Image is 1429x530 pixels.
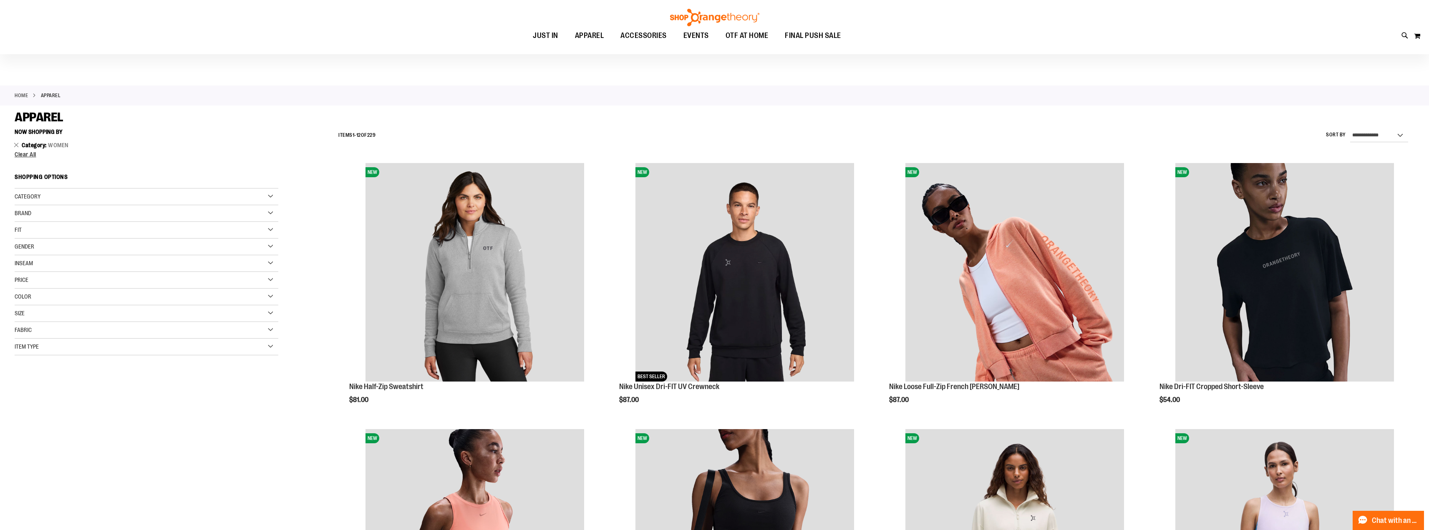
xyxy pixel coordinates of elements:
[356,132,361,138] span: 12
[15,210,31,216] span: Brand
[1175,433,1189,443] span: NEW
[567,26,612,45] a: APPAREL
[1353,511,1424,530] button: Chat with an Expert
[905,163,1124,382] img: Nike Loose Full-Zip French Terry Hoodie
[15,170,278,188] strong: Shopping Options
[905,433,919,443] span: NEW
[338,129,376,142] h2: Items - of
[533,26,558,45] span: JUST IN
[365,167,379,177] span: NEW
[889,396,910,404] span: $87.00
[15,276,28,283] span: Price
[524,26,567,45] a: JUST IN
[776,26,849,45] a: FINAL PUSH SALE
[365,433,379,443] span: NEW
[15,310,25,316] span: Size
[15,151,36,158] span: Clear All
[15,243,34,250] span: Gender
[619,396,640,404] span: $87.00
[15,260,33,266] span: Inseam
[635,433,649,443] span: NEW
[785,26,841,45] span: FINAL PUSH SALE
[1372,517,1419,525] span: Chat with an Expert
[635,372,667,382] span: BEST SELLER
[889,382,1019,391] a: Nike Loose Full-Zip French [PERSON_NAME]
[365,163,584,382] img: Nike Half-Zip Sweatshirt
[1326,131,1346,138] label: Sort By
[612,26,675,45] a: ACCESSORIES
[619,163,870,383] a: Nike Unisex Dri-FIT UV CrewneckNEWBEST SELLER
[15,110,63,124] span: APPAREL
[41,92,61,99] strong: APPAREL
[889,163,1140,383] a: Nike Loose Full-Zip French Terry HoodieNEW
[1159,382,1264,391] a: Nike Dri-FIT Cropped Short-Sleeve
[1175,163,1394,382] img: Nike Dri-FIT Cropped Short-Sleeve
[349,382,423,391] a: Nike Half-Zip Sweatshirt
[15,343,39,350] span: Item Type
[15,92,28,99] a: Home
[22,142,48,148] span: Category
[345,159,604,425] div: product
[15,125,67,139] button: Now Shopping by
[349,163,600,383] a: Nike Half-Zip SweatshirtNEW
[635,167,649,177] span: NEW
[885,159,1144,425] div: product
[619,382,719,391] a: Nike Unisex Dri-FIT UV Crewneck
[1175,167,1189,177] span: NEW
[726,26,769,45] span: OTF AT HOME
[1159,396,1181,404] span: $54.00
[1155,159,1414,425] div: product
[669,9,761,26] img: Shop Orangetheory
[683,26,709,45] span: EVENTS
[675,26,717,45] a: EVENTS
[48,142,69,148] span: WOMEN
[353,132,355,138] span: 1
[575,26,604,45] span: APPAREL
[349,396,370,404] span: $81.00
[15,193,40,200] span: Category
[905,167,919,177] span: NEW
[15,293,31,300] span: Color
[367,132,376,138] span: 229
[1159,163,1410,383] a: Nike Dri-FIT Cropped Short-SleeveNEW
[15,151,278,157] a: Clear All
[635,163,854,382] img: Nike Unisex Dri-FIT UV Crewneck
[15,226,22,233] span: Fit
[15,327,32,333] span: Fabric
[620,26,667,45] span: ACCESSORIES
[615,159,874,425] div: product
[717,26,777,45] a: OTF AT HOME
